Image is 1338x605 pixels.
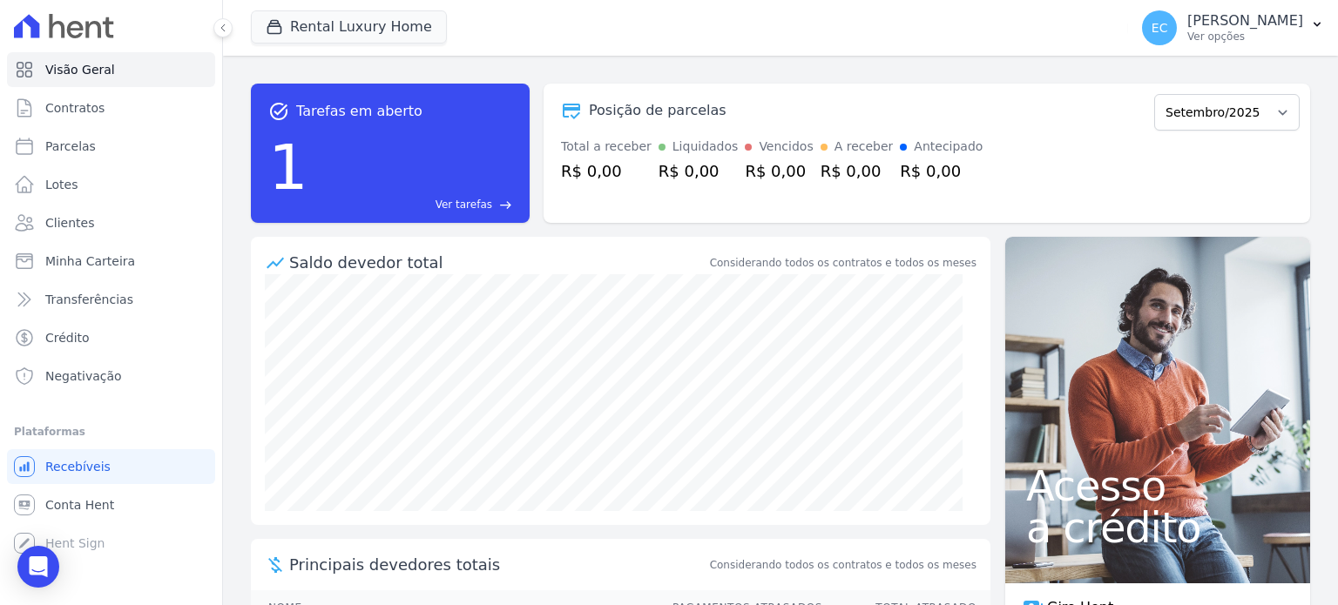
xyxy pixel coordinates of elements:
span: Minha Carteira [45,252,135,270]
div: Antecipado [914,138,983,156]
span: Negativação [45,367,122,385]
div: Posição de parcelas [589,100,726,121]
button: Rental Luxury Home [251,10,447,44]
div: A receber [835,138,894,156]
span: Ver tarefas [436,197,492,212]
span: Conta Hent [45,496,114,514]
span: task_alt [268,101,289,122]
span: Acesso [1026,465,1289,507]
span: a crédito [1026,507,1289,548]
a: Ver tarefas east [315,197,512,212]
a: Negativação [7,359,215,393]
div: Open Intercom Messenger [17,546,59,588]
div: Plataformas [14,421,208,442]
span: EC [1152,22,1168,34]
a: Recebíveis [7,449,215,484]
span: Considerando todos os contratos e todos os meses [710,557,976,573]
div: 1 [268,122,308,212]
span: Parcelas [45,138,96,155]
a: Visão Geral [7,52,215,87]
div: Liquidados [672,138,739,156]
span: Lotes [45,176,78,193]
button: EC [PERSON_NAME] Ver opções [1128,3,1338,52]
p: Ver opções [1187,30,1303,44]
a: Contratos [7,91,215,125]
a: Lotes [7,167,215,202]
a: Transferências [7,282,215,317]
span: Transferências [45,291,133,308]
a: Minha Carteira [7,244,215,279]
a: Clientes [7,205,215,240]
span: Clientes [45,214,94,232]
div: Considerando todos os contratos e todos os meses [710,255,976,271]
div: R$ 0,00 [745,159,813,183]
div: Total a receber [561,138,652,156]
div: R$ 0,00 [659,159,739,183]
span: Contratos [45,99,105,117]
a: Parcelas [7,129,215,164]
span: Visão Geral [45,61,115,78]
div: Vencidos [759,138,813,156]
a: Crédito [7,320,215,355]
span: Recebíveis [45,458,111,475]
span: east [499,198,512,212]
div: R$ 0,00 [900,159,983,183]
a: Conta Hent [7,487,215,522]
p: [PERSON_NAME] [1187,12,1303,30]
span: Principais devedores totais [289,553,706,576]
span: Crédito [45,329,90,346]
div: R$ 0,00 [561,159,652,183]
div: Saldo devedor total [289,251,706,274]
span: Tarefas em aberto [296,101,422,122]
div: R$ 0,00 [821,159,894,183]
